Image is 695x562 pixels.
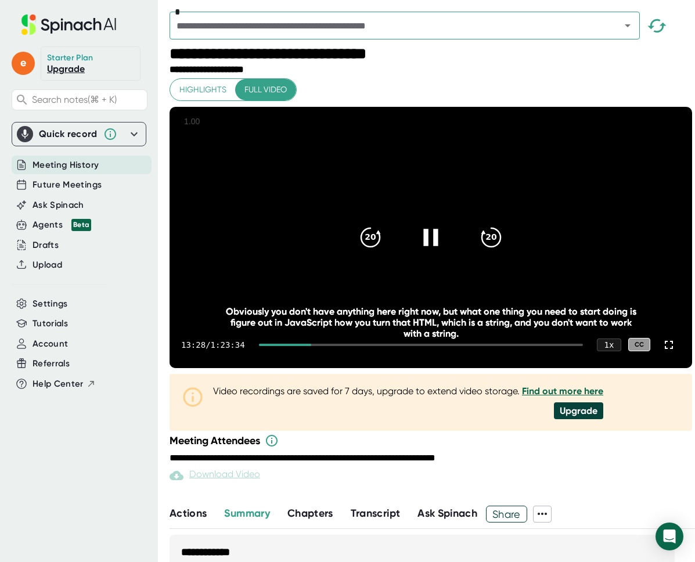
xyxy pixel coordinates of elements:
[620,17,636,34] button: Open
[213,386,603,397] div: Video recordings are saved for 7 days, upgrade to extend video storage.
[47,53,93,63] div: Starter Plan
[33,317,68,330] button: Tutorials
[71,219,91,231] div: Beta
[33,199,84,212] button: Ask Spinach
[33,297,68,311] button: Settings
[33,377,84,391] span: Help Center
[179,82,226,97] span: Highlights
[17,123,141,146] div: Quick record
[170,469,260,482] div: Paid feature
[33,218,91,232] div: Agents
[417,507,477,520] span: Ask Spinach
[170,507,207,520] span: Actions
[287,507,333,520] span: Chapters
[170,506,207,521] button: Actions
[287,506,333,521] button: Chapters
[33,357,70,370] button: Referrals
[32,94,117,105] span: Search notes (⌘ + K)
[417,506,477,521] button: Ask Spinach
[39,128,98,140] div: Quick record
[33,178,102,192] button: Future Meetings
[656,523,683,550] div: Open Intercom Messenger
[33,158,99,172] button: Meeting History
[351,507,401,520] span: Transcript
[486,506,527,523] button: Share
[12,52,35,75] span: e
[33,218,91,232] button: Agents Beta
[487,504,527,524] span: Share
[628,338,650,351] div: CC
[554,402,603,419] div: Upgrade
[181,340,245,350] div: 13:28 / 1:23:34
[47,63,85,74] a: Upgrade
[170,79,236,100] button: Highlights
[235,79,296,100] button: Full video
[222,306,640,339] div: Obviously you don't have anything here right now, but what one thing you need to start doing is f...
[224,507,269,520] span: Summary
[33,239,59,252] button: Drafts
[351,506,401,521] button: Transcript
[522,386,603,397] a: Find out more here
[170,434,695,448] div: Meeting Attendees
[244,82,287,97] span: Full video
[33,337,68,351] button: Account
[224,506,269,521] button: Summary
[33,377,96,391] button: Help Center
[597,338,621,351] div: 1 x
[33,258,62,272] button: Upload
